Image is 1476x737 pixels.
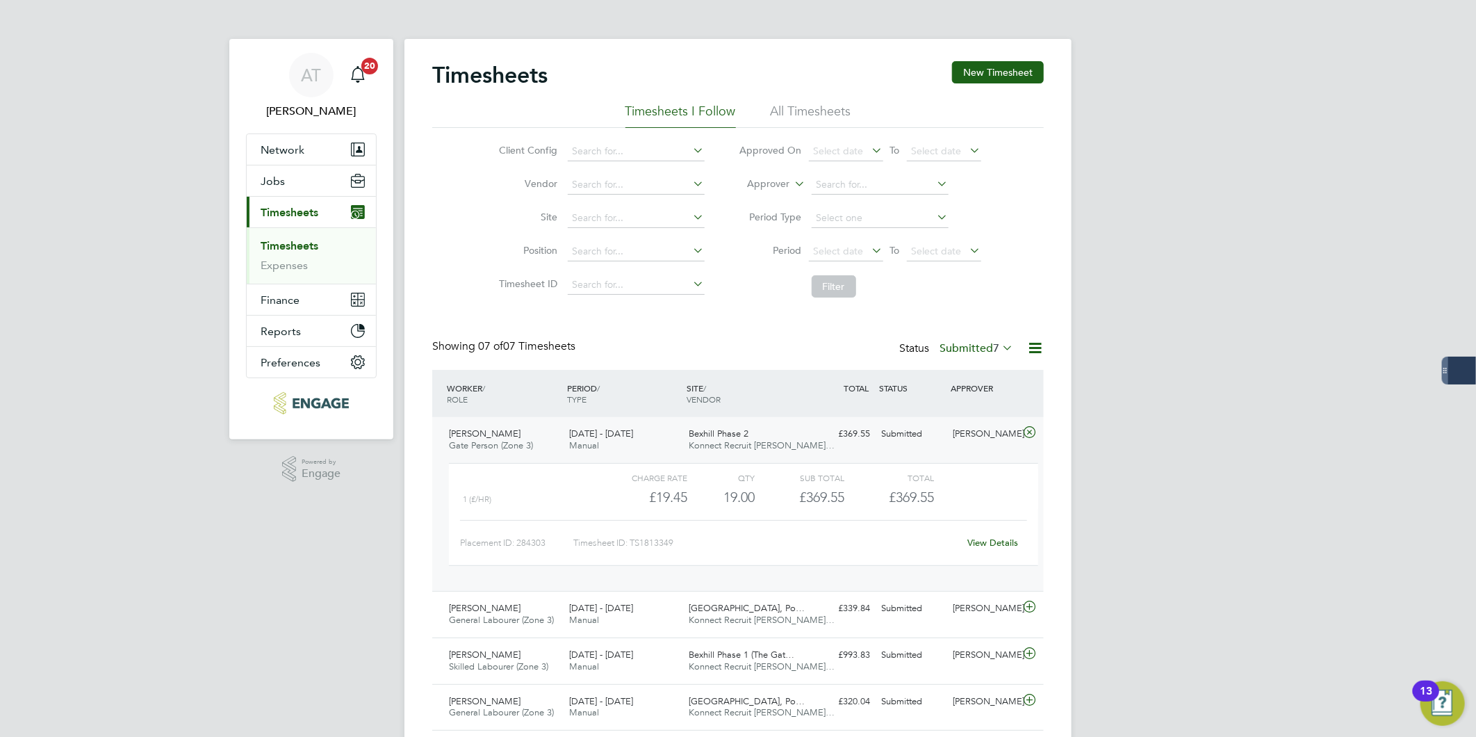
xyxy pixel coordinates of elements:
span: Konnect Recruit [PERSON_NAME]… [689,661,835,672]
span: / [597,382,600,394]
label: Period Type [739,211,802,223]
span: Skilled Labourer (Zone 3) [449,661,548,672]
span: TYPE [567,394,587,405]
a: 20 [344,53,372,97]
div: 19.00 [687,486,755,509]
div: £320.04 [803,690,876,713]
span: 1 (£/HR) [463,494,491,504]
a: Go to home page [246,392,377,414]
span: Gate Person (Zone 3) [449,439,533,451]
div: £993.83 [803,644,876,667]
div: WORKER [443,375,564,412]
span: / [704,382,707,394]
span: [PERSON_NAME] [449,695,520,707]
input: Search for... [568,275,705,295]
span: [DATE] - [DATE] [569,602,633,614]
span: / [482,382,485,394]
span: To [886,241,904,259]
button: Network [247,134,376,165]
div: Submitted [876,644,948,667]
span: General Labourer (Zone 3) [449,706,554,718]
div: £369.55 [803,423,876,446]
span: Powered by [302,456,341,468]
span: Select date [814,245,864,257]
span: Konnect Recruit [PERSON_NAME]… [689,614,835,626]
label: Position [495,244,558,257]
div: Submitted [876,597,948,620]
button: Filter [812,275,856,298]
div: Sub Total [755,469,844,486]
span: Select date [814,145,864,157]
img: konnectrecruit-logo-retina.png [274,392,348,414]
span: General Labourer (Zone 3) [449,614,554,626]
input: Search for... [568,242,705,261]
span: Amelia Taylor [246,103,377,120]
input: Search for... [568,209,705,228]
button: Open Resource Center, 13 new notifications [1420,681,1465,726]
span: Reports [261,325,301,338]
label: Approver [728,177,790,191]
input: Search for... [568,142,705,161]
span: Konnect Recruit [PERSON_NAME]… [689,706,835,718]
div: [PERSON_NAME] [948,423,1020,446]
button: Timesheets [247,197,376,227]
span: ROLE [447,394,468,405]
button: Finance [247,284,376,315]
span: [GEOGRAPHIC_DATA], Po… [689,602,805,614]
li: All Timesheets [771,103,851,128]
div: STATUS [876,375,948,400]
div: Showing [432,339,578,354]
div: Submitted [876,690,948,713]
span: Manual [569,661,599,672]
a: AT[PERSON_NAME] [246,53,377,120]
span: Preferences [261,356,320,369]
label: Client Config [495,144,558,156]
span: [PERSON_NAME] [449,428,520,439]
span: Bexhill Phase 2 [689,428,749,439]
div: Submitted [876,423,948,446]
div: £339.84 [803,597,876,620]
span: 07 of [478,339,503,353]
span: VENDOR [687,394,721,405]
span: [PERSON_NAME] [449,602,520,614]
div: Placement ID: 284303 [460,532,573,554]
label: Timesheet ID [495,277,558,290]
div: SITE [684,375,804,412]
span: Finance [261,293,300,307]
span: [DATE] - [DATE] [569,695,633,707]
span: Jobs [261,175,285,188]
span: Manual [569,439,599,451]
span: Manual [569,706,599,718]
input: Search for... [812,175,949,195]
div: £19.45 [598,486,687,509]
span: AT [302,66,322,84]
span: [PERSON_NAME] [449,649,520,661]
span: Network [261,143,304,156]
span: £369.55 [889,489,935,505]
label: Period [739,244,802,257]
div: QTY [687,469,755,486]
div: [PERSON_NAME] [948,690,1020,713]
div: 13 [1420,691,1432,709]
nav: Main navigation [229,39,393,439]
div: APPROVER [948,375,1020,400]
span: Konnect Recruit [PERSON_NAME]… [689,439,835,451]
span: 07 Timesheets [478,339,575,353]
a: Powered byEngage [282,456,341,483]
span: Engage [302,468,341,480]
button: Preferences [247,347,376,378]
li: Timesheets I Follow [625,103,736,128]
span: [GEOGRAPHIC_DATA], Po… [689,695,805,707]
div: Total [844,469,934,486]
span: To [886,141,904,159]
input: Select one [812,209,949,228]
label: Submitted [940,341,1013,355]
div: [PERSON_NAME] [948,644,1020,667]
input: Search for... [568,175,705,195]
span: Select date [912,245,962,257]
span: Select date [912,145,962,157]
div: £369.55 [755,486,844,509]
button: Reports [247,316,376,346]
button: New Timesheet [952,61,1044,83]
span: Manual [569,614,599,626]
